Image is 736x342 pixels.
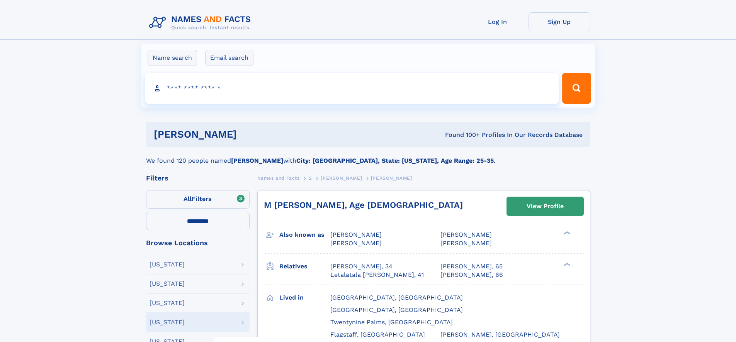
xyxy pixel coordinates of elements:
[330,306,463,313] span: [GEOGRAPHIC_DATA], [GEOGRAPHIC_DATA]
[330,331,425,338] span: Flagstaff, [GEOGRAPHIC_DATA]
[279,260,330,273] h3: Relatives
[205,50,253,66] label: Email search
[562,73,591,104] button: Search Button
[146,12,257,33] img: Logo Names and Facts
[148,50,197,66] label: Name search
[440,271,503,279] a: [PERSON_NAME], 66
[321,173,362,183] a: [PERSON_NAME]
[371,175,412,181] span: [PERSON_NAME]
[341,131,583,139] div: Found 100+ Profiles In Our Records Database
[507,197,583,216] a: View Profile
[150,281,185,287] div: [US_STATE]
[146,239,250,246] div: Browse Locations
[527,197,564,215] div: View Profile
[146,190,250,209] label: Filters
[184,195,192,202] span: All
[279,291,330,304] h3: Lived in
[308,173,312,183] a: G
[279,228,330,241] h3: Also known as
[146,175,250,182] div: Filters
[440,239,492,247] span: [PERSON_NAME]
[440,231,492,238] span: [PERSON_NAME]
[321,175,362,181] span: [PERSON_NAME]
[330,271,424,279] a: Letalatala [PERSON_NAME], 41
[467,12,529,31] a: Log In
[154,130,341,139] h1: [PERSON_NAME]
[150,261,185,268] div: [US_STATE]
[562,262,571,267] div: ❯
[150,319,185,325] div: [US_STATE]
[529,12,590,31] a: Sign Up
[308,175,312,181] span: G
[150,300,185,306] div: [US_STATE]
[264,200,463,210] a: M [PERSON_NAME], Age [DEMOGRAPHIC_DATA]
[330,262,393,271] a: [PERSON_NAME], 34
[440,262,503,271] a: [PERSON_NAME], 65
[296,157,494,164] b: City: [GEOGRAPHIC_DATA], State: [US_STATE], Age Range: 25-35
[146,147,590,165] div: We found 120 people named with .
[330,318,453,326] span: Twentynine Palms, [GEOGRAPHIC_DATA]
[330,294,463,301] span: [GEOGRAPHIC_DATA], [GEOGRAPHIC_DATA]
[145,73,559,104] input: search input
[231,157,283,164] b: [PERSON_NAME]
[257,173,300,183] a: Names and Facts
[562,231,571,236] div: ❯
[440,331,560,338] span: [PERSON_NAME], [GEOGRAPHIC_DATA]
[330,239,382,247] span: [PERSON_NAME]
[330,231,382,238] span: [PERSON_NAME]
